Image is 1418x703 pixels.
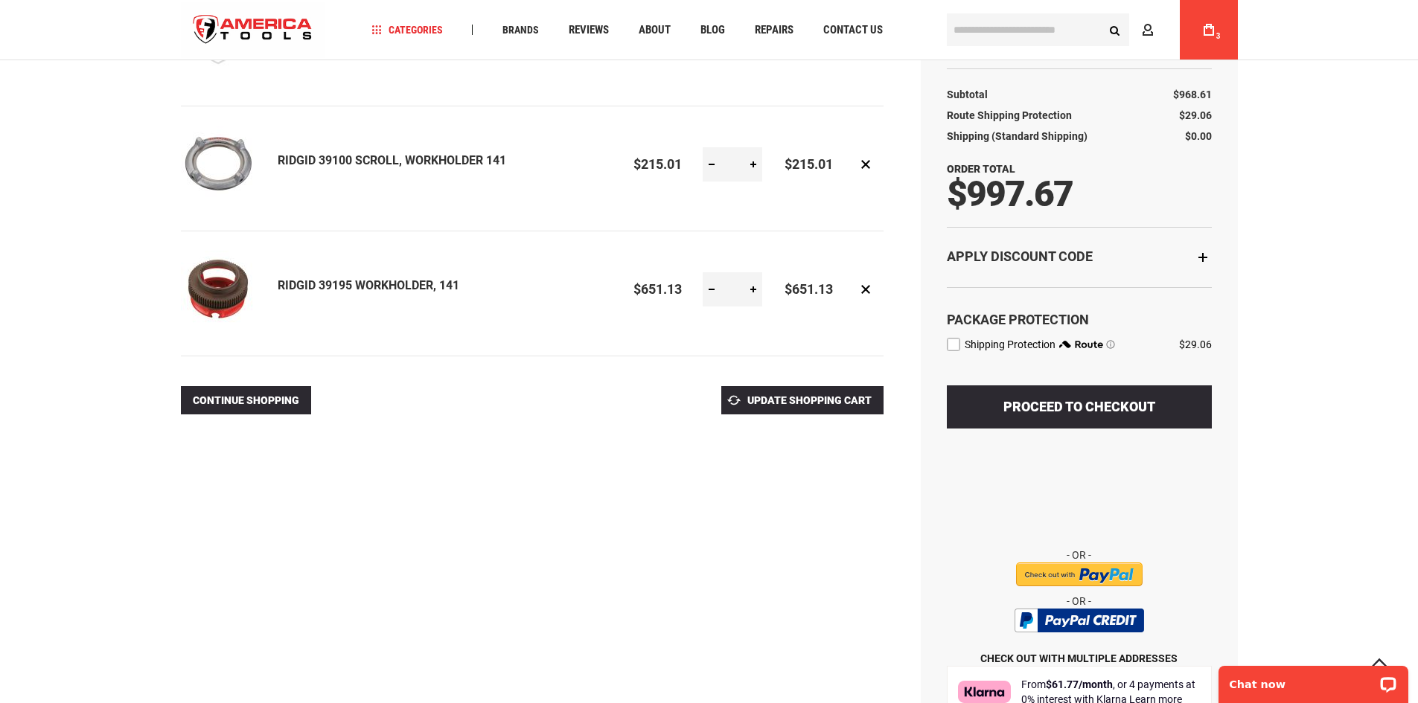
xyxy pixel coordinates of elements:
[991,130,1088,142] span: (Standard Shipping)
[181,386,311,414] a: Continue Shopping
[947,163,1015,175] strong: Order Total
[1209,656,1418,703] iframe: LiveChat chat widget
[181,251,255,325] img: RIDGID 39195 WORKHOLDER, 141
[980,652,1178,664] a: Check Out with Multiple Addresses
[181,126,278,204] a: RIDGID 39100 SCROLL, WORKHOLDER 141
[1185,130,1212,142] span: $0.00
[947,310,1212,330] div: Package Protection
[633,281,682,297] span: $651.13
[569,25,609,36] span: Reviews
[747,394,872,406] span: Update Shopping Cart
[632,20,677,40] a: About
[947,173,1073,215] span: $997.67
[823,25,883,36] span: Contact Us
[1101,16,1129,44] button: Search
[944,474,1215,547] iframe: Secure express checkout frame
[181,2,325,58] img: America Tools
[755,25,793,36] span: Repairs
[1179,337,1212,352] div: $29.06
[1003,399,1155,414] span: Proceed to Checkout
[1216,32,1221,40] span: 3
[633,156,682,172] span: $215.01
[193,394,299,406] span: Continue Shopping
[181,251,278,329] a: RIDGID 39195 WORKHOLDER, 141
[1173,89,1212,100] span: $968.61
[694,20,732,40] a: Blog
[1179,109,1212,121] span: $29.06
[785,281,833,297] span: $651.13
[947,385,1212,428] button: Proceed to Checkout
[181,2,325,58] a: store logo
[502,25,539,35] span: Brands
[371,25,443,35] span: Categories
[721,386,884,414] button: Update Shopping Cart
[562,20,616,40] a: Reviews
[181,126,255,200] img: RIDGID 39100 SCROLL, WORKHOLDER 141
[947,248,1093,264] strong: Apply Discount Code
[639,25,671,36] span: About
[785,156,833,172] span: $215.01
[947,130,989,142] span: Shipping
[278,153,506,167] a: RIDGID 39100 SCROLL, WORKHOLDER 141
[1106,340,1115,349] span: Learn more
[947,105,1079,126] th: Route Shipping Protection
[965,338,1055,350] span: Shipping Protection
[947,330,1212,352] div: route shipping protection selector element
[817,20,890,40] a: Contact Us
[365,20,450,40] a: Categories
[748,20,800,40] a: Repairs
[700,25,725,36] span: Blog
[947,443,1212,458] iframe: PayPal Message 1
[947,84,995,105] th: Subtotal
[278,278,459,292] a: RIDGID 39195 WORKHOLDER, 141
[496,20,546,40] a: Brands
